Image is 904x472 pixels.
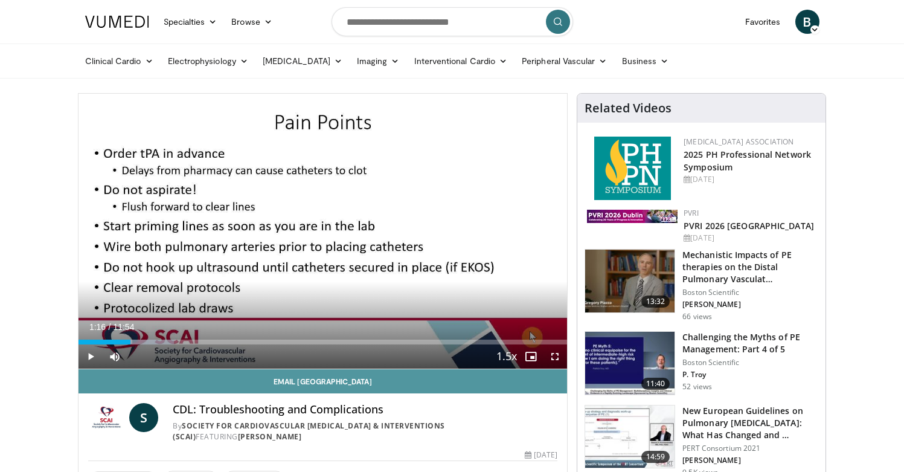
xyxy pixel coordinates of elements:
p: Boston Scientific [682,288,818,297]
img: VuMedi Logo [85,16,149,28]
a: 13:32 Mechanistic Impacts of PE therapies on the Distal Pulmonary Vasculat… Boston Scientific [PE... [585,249,818,322]
img: d5b042fb-44bd-4213-87e0-b0808e5010e8.150x105_q85_crop-smart_upscale.jpg [585,332,675,395]
a: Favorites [738,10,788,34]
input: Search topics, interventions [332,7,573,36]
a: Electrophysiology [161,49,255,73]
span: 13:32 [641,296,670,308]
a: Browse [224,10,280,34]
span: / [109,322,111,332]
span: 1:16 [89,322,106,332]
p: 52 views [682,382,712,392]
p: [PERSON_NAME] [682,456,818,465]
p: PERT Consortium 2021 [682,444,818,453]
h3: Mechanistic Impacts of PE therapies on the Distal Pulmonary Vasculat… [682,249,818,285]
a: Society for Cardiovascular [MEDICAL_DATA] & Interventions (SCAI) [173,421,445,442]
a: 2025 PH Professional Network Symposium [684,149,811,173]
div: [DATE] [684,174,816,185]
span: 14:59 [641,451,670,463]
a: Peripheral Vascular [515,49,614,73]
img: 0c0338ca-5dd8-4346-a5ad-18bcc17889a0.150x105_q85_crop-smart_upscale.jpg [585,406,675,468]
p: [PERSON_NAME] [682,300,818,309]
a: [MEDICAL_DATA] [255,49,350,73]
img: 33783847-ac93-4ca7-89f8-ccbd48ec16ca.webp.150x105_q85_autocrop_double_scale_upscale_version-0.2.jpg [587,210,678,223]
button: Play [79,344,103,369]
span: 11:54 [113,322,134,332]
a: Business [615,49,676,73]
a: 11:40 Challenging the Myths of PE Management: Part 4 of 5 Boston Scientific P. Troy 52 views [585,331,818,395]
a: Interventional Cardio [407,49,515,73]
div: By FEATURING [173,421,557,442]
a: B [795,10,819,34]
button: Mute [103,344,127,369]
div: Progress Bar [79,340,568,344]
a: Specialties [156,10,225,34]
span: 11:40 [641,378,670,390]
p: 66 views [682,312,712,322]
img: c6978fc0-1052-4d4b-8a9d-7956bb1c539c.png.150x105_q85_autocrop_double_scale_upscale_version-0.2.png [594,137,671,200]
p: Boston Scientific [682,358,818,367]
h4: CDL: Troubleshooting and Complications [173,403,557,416]
a: [PERSON_NAME] [238,432,302,442]
button: Playback Rate [495,344,519,369]
h4: Related Videos [585,101,672,115]
a: Email [GEOGRAPHIC_DATA] [79,369,568,393]
a: PVRI [684,208,699,218]
h3: Challenging the Myths of PE Management: Part 4 of 5 [682,331,818,355]
img: 4caf57cf-5f7b-481c-8355-26418ca1cbc4.150x105_q85_crop-smart_upscale.jpg [585,250,675,312]
a: [MEDICAL_DATA] Association [684,137,793,147]
p: P. Troy [682,370,818,380]
a: S [129,403,158,432]
h3: New European Guidelines on Pulmonary [MEDICAL_DATA]: What Has Changed and … [682,405,818,441]
div: [DATE] [525,450,557,461]
a: Imaging [350,49,407,73]
button: Enable picture-in-picture mode [519,344,543,369]
div: [DATE] [684,233,816,244]
a: PVRI 2026 [GEOGRAPHIC_DATA] [684,220,814,231]
video-js: Video Player [79,94,568,369]
a: Clinical Cardio [78,49,161,73]
button: Fullscreen [543,344,567,369]
img: Society for Cardiovascular Angiography & Interventions (SCAI) [88,403,125,432]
